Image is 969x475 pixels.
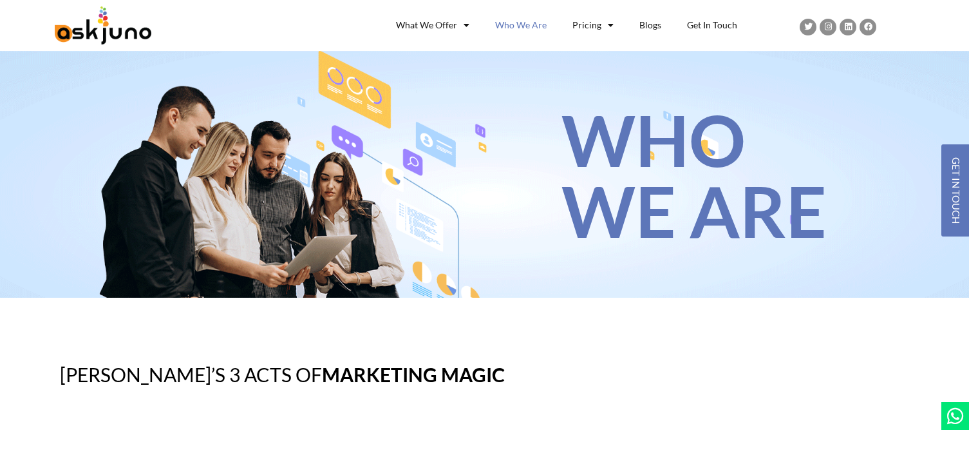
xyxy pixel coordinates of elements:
[482,12,560,39] a: Who We Are
[561,104,928,246] h1: WHO WE ARE
[383,12,482,39] a: What We Offer
[951,157,961,224] span: GET IN TOUCH
[60,363,910,386] h2: [PERSON_NAME]’s 3 Acts of
[560,12,626,39] a: Pricing
[322,363,505,386] strong: Marketing Magic
[674,12,750,39] a: Get In Touch
[626,12,674,39] a: Blogs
